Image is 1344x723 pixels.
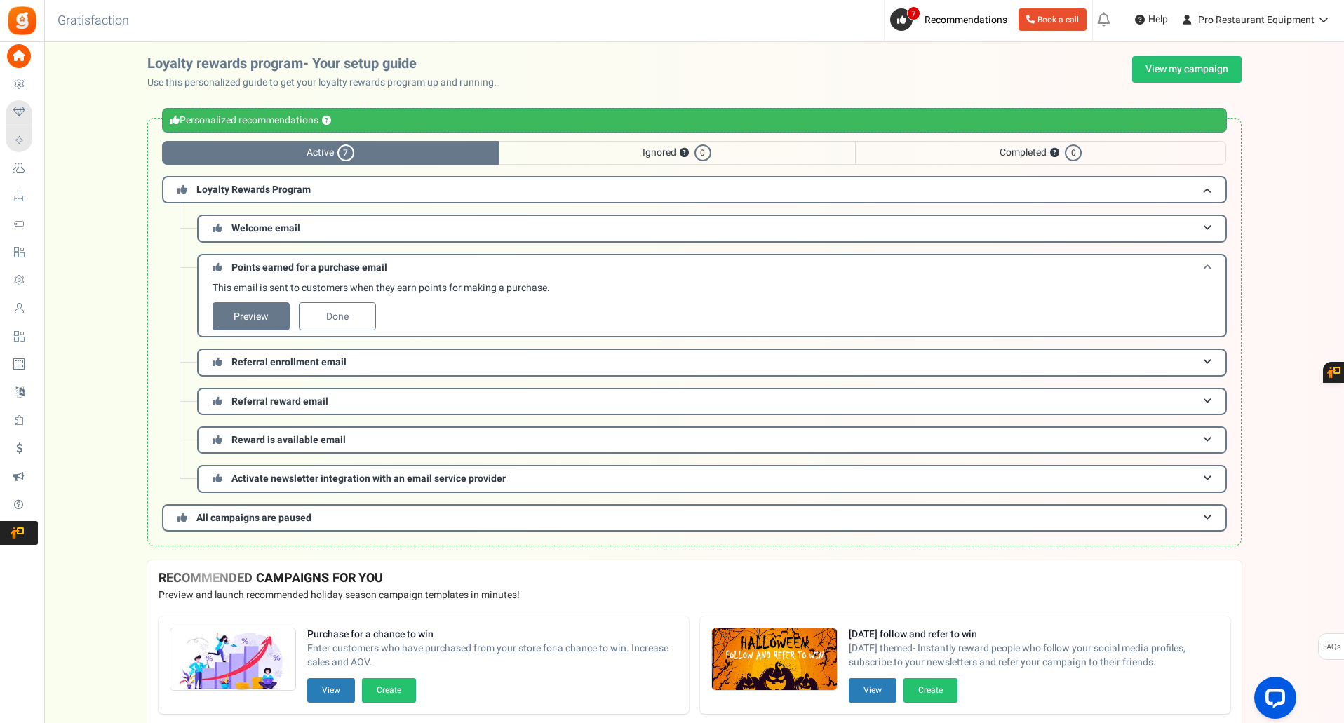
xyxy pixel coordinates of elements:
[1198,13,1315,27] span: Pro Restaurant Equipment
[1065,144,1082,161] span: 0
[1019,8,1087,31] a: Book a call
[322,116,331,126] button: ?
[925,13,1007,27] span: Recommendations
[231,433,346,447] span: Reward is available email
[159,588,1230,602] p: Preview and launch recommended holiday season campaign templates in minutes!
[849,642,1219,670] span: [DATE] themed- Instantly reward people who follow your social media profiles, subscribe to your n...
[849,628,1219,642] strong: [DATE] follow and refer to win
[307,678,355,703] button: View
[362,678,416,703] button: Create
[307,628,678,642] strong: Purchase for a chance to win
[162,141,499,165] span: Active
[196,182,311,197] span: Loyalty Rewards Program
[170,628,295,691] img: Recommended Campaigns
[213,302,290,330] a: Preview
[903,678,957,703] button: Create
[231,394,328,409] span: Referral reward email
[849,678,896,703] button: View
[231,260,387,275] span: Points earned for a purchase email
[712,628,837,691] img: Recommended Campaigns
[213,281,1218,295] p: This email is sent to customers when they earn points for making a purchase.
[1322,634,1341,661] span: FAQs
[231,471,506,486] span: Activate newsletter integration with an email service provider
[337,144,354,161] span: 7
[1129,8,1174,31] a: Help
[162,108,1227,133] div: Personalized recommendations
[42,7,145,35] h3: Gratisfaction
[1132,56,1242,83] a: View my campaign
[147,76,508,90] p: Use this personalized guide to get your loyalty rewards program up and running.
[231,355,347,370] span: Referral enrollment email
[1050,149,1059,158] button: ?
[196,511,311,525] span: All campaigns are paused
[499,141,855,165] span: Ignored
[299,302,376,330] a: Done
[855,141,1226,165] span: Completed
[680,149,689,158] button: ?
[890,8,1013,31] a: 7 Recommendations
[231,221,300,236] span: Welcome email
[6,5,38,36] img: Gratisfaction
[694,144,711,161] span: 0
[307,642,678,670] span: Enter customers who have purchased from your store for a chance to win. Increase sales and AOV.
[907,6,920,20] span: 7
[147,56,508,72] h2: Loyalty rewards program- Your setup guide
[1145,13,1168,27] span: Help
[159,572,1230,586] h4: RECOMMENDED CAMPAIGNS FOR YOU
